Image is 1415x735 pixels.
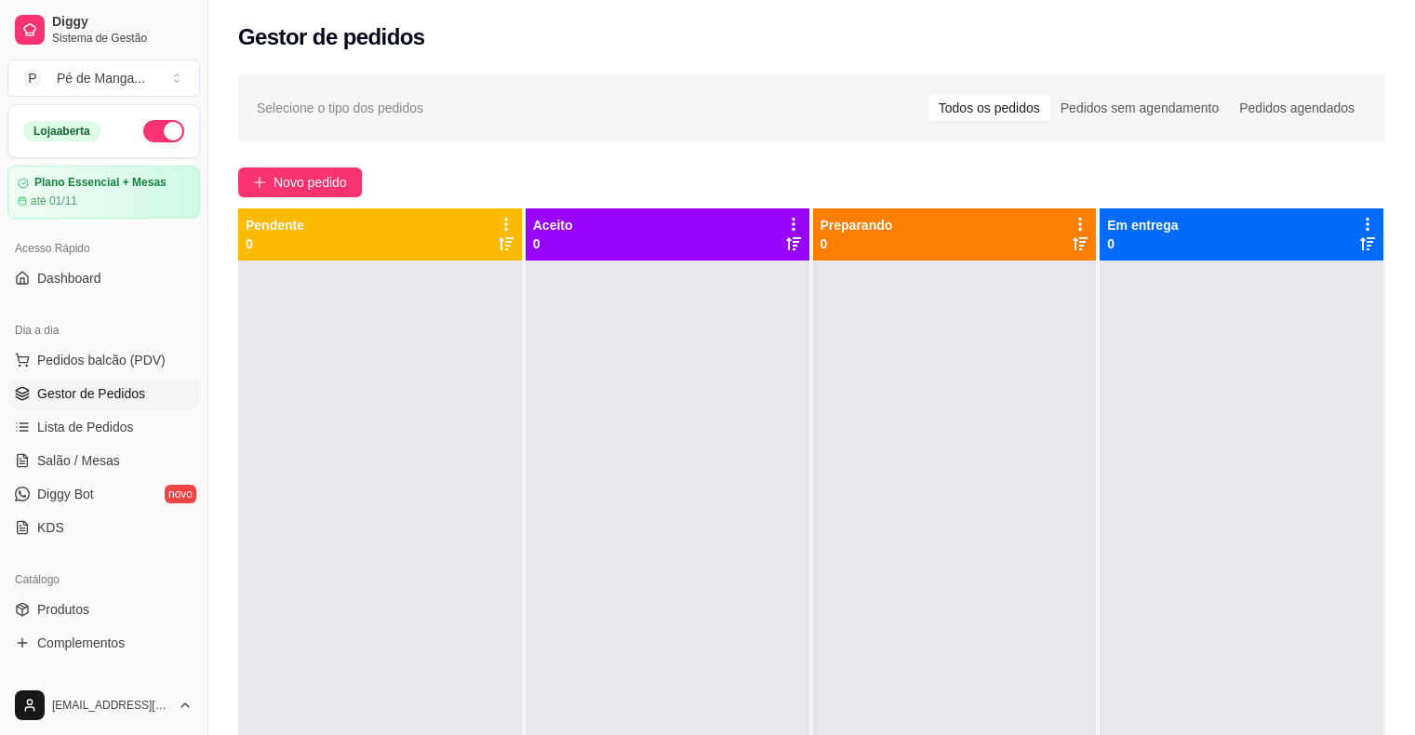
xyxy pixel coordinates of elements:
button: Select a team [7,60,200,97]
span: Complementos [37,634,125,652]
button: Novo pedido [238,167,362,197]
span: Salão / Mesas [37,451,120,470]
a: Produtos [7,595,200,624]
div: Catálogo [7,565,200,595]
span: KDS [37,518,64,537]
p: Preparando [821,216,893,234]
h2: Gestor de pedidos [238,22,425,52]
a: Plano Essencial + Mesasaté 01/11 [7,166,200,219]
a: Lista de Pedidos [7,412,200,442]
p: 0 [821,234,893,253]
article: até 01/11 [31,194,77,208]
span: Gestor de Pedidos [37,384,145,403]
span: Novo pedido [274,172,347,193]
p: 0 [246,234,304,253]
div: Todos os pedidos [928,95,1050,121]
button: Pedidos balcão (PDV) [7,345,200,375]
span: Produtos [37,600,89,619]
a: Diggy Botnovo [7,479,200,509]
p: Pendente [246,216,304,234]
span: Diggy Bot [37,485,94,503]
p: Aceito [533,216,573,234]
div: Dia a dia [7,315,200,345]
span: Sistema de Gestão [52,31,193,46]
a: KDS [7,513,200,542]
a: Salão / Mesas [7,446,200,475]
span: [EMAIL_ADDRESS][DOMAIN_NAME] [52,698,170,713]
span: plus [253,176,266,189]
p: 0 [533,234,573,253]
p: 0 [1107,234,1178,253]
span: Selecione o tipo dos pedidos [257,98,423,118]
span: Dashboard [37,269,101,287]
div: Pé de Manga ... [57,69,145,87]
p: Em entrega [1107,216,1178,234]
div: Pedidos agendados [1229,95,1365,121]
article: Plano Essencial + Mesas [34,176,167,190]
a: Dashboard [7,263,200,293]
a: Gestor de Pedidos [7,379,200,408]
span: Pedidos balcão (PDV) [37,351,166,369]
span: P [23,69,42,87]
span: Lista de Pedidos [37,418,134,436]
a: Complementos [7,628,200,658]
span: Diggy [52,14,193,31]
div: Loja aberta [23,121,100,141]
div: Acesso Rápido [7,234,200,263]
a: DiggySistema de Gestão [7,7,200,52]
div: Pedidos sem agendamento [1050,95,1229,121]
button: Alterar Status [143,120,184,142]
button: [EMAIL_ADDRESS][DOMAIN_NAME] [7,683,200,728]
